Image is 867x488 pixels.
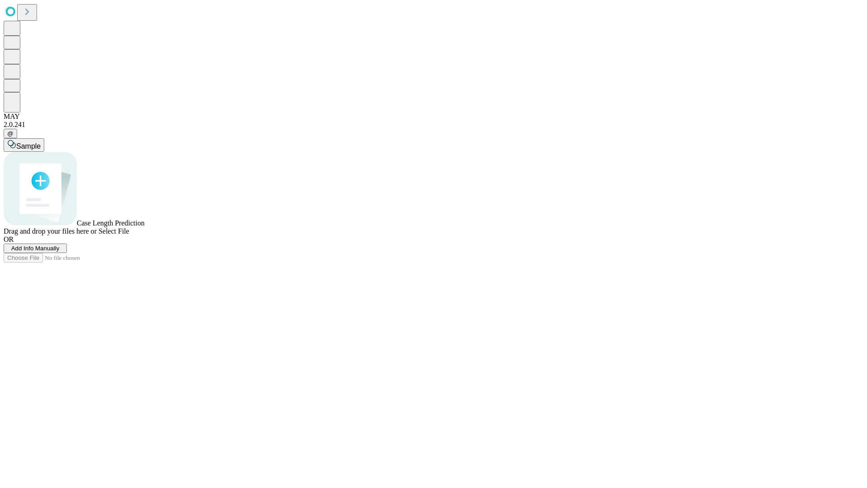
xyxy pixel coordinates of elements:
span: Sample [16,142,41,150]
button: Sample [4,138,44,152]
div: MAY [4,113,863,121]
button: Add Info Manually [4,244,67,253]
span: Add Info Manually [11,245,60,252]
div: 2.0.241 [4,121,863,129]
span: Drag and drop your files here or [4,227,97,235]
span: @ [7,130,14,137]
span: OR [4,235,14,243]
span: Case Length Prediction [77,219,144,227]
button: @ [4,129,17,138]
span: Select File [98,227,129,235]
